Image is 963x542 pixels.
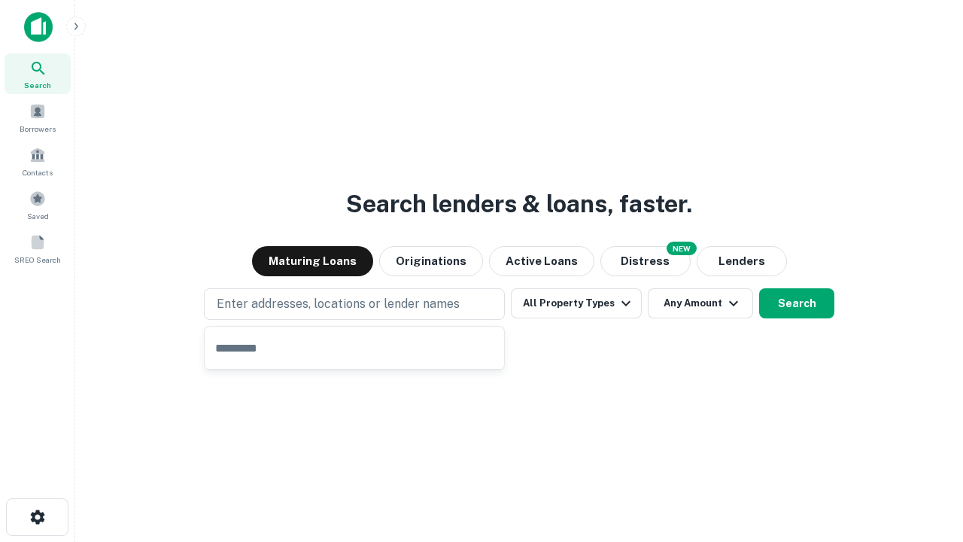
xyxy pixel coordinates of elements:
span: Saved [27,210,49,222]
a: Contacts [5,141,71,181]
button: Search [759,288,834,318]
button: All Property Types [511,288,642,318]
button: Search distressed loans with lien and other non-mortgage details. [600,246,691,276]
a: Borrowers [5,97,71,138]
div: NEW [667,242,697,255]
span: Contacts [23,166,53,178]
button: Enter addresses, locations or lender names [204,288,505,320]
img: capitalize-icon.png [24,12,53,42]
span: SREO Search [14,254,61,266]
a: Search [5,53,71,94]
button: Maturing Loans [252,246,373,276]
button: Lenders [697,246,787,276]
button: Active Loans [489,246,594,276]
p: Enter addresses, locations or lender names [217,295,460,313]
a: Saved [5,184,71,225]
span: Search [24,79,51,91]
h3: Search lenders & loans, faster. [346,186,692,222]
a: SREO Search [5,228,71,269]
span: Borrowers [20,123,56,135]
iframe: Chat Widget [888,422,963,494]
button: Originations [379,246,483,276]
button: Any Amount [648,288,753,318]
